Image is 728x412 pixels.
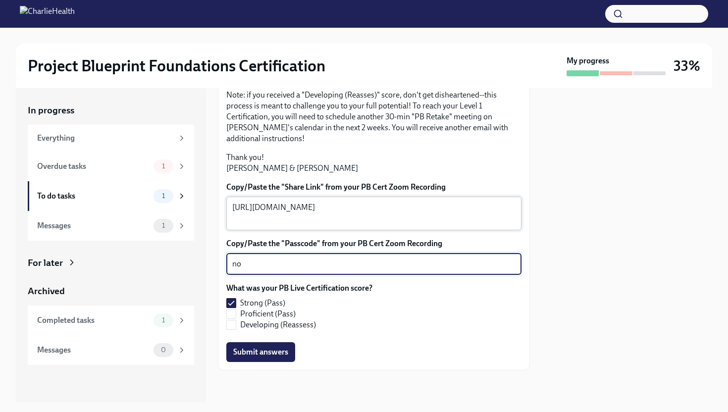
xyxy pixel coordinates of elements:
[240,309,296,319] span: Proficient (Pass)
[155,346,172,354] span: 0
[37,133,173,144] div: Everything
[156,162,171,170] span: 1
[156,316,171,324] span: 1
[240,298,285,309] span: Strong (Pass)
[156,222,171,229] span: 1
[28,257,194,269] a: For later
[232,202,516,225] textarea: [URL][DOMAIN_NAME]
[226,342,295,362] button: Submit answers
[226,238,521,249] label: Copy/Paste the "Passcode" from your PB Cert Zoom Recording
[226,90,521,144] p: Note: if you received a "Developing (Reasses)" score, don't get disheartened--this process is mea...
[28,306,194,335] a: Completed tasks1
[37,220,150,231] div: Messages
[28,257,63,269] div: For later
[567,55,609,66] strong: My progress
[232,258,516,270] textarea: no
[156,192,171,200] span: 1
[28,125,194,152] a: Everything
[226,182,521,193] label: Copy/Paste the "Share Link" from your PB Cert Zoom Recording
[226,283,372,294] label: What was your PB Live Certification score?
[240,319,316,330] span: Developing (Reassess)
[28,211,194,241] a: Messages1
[20,6,75,22] img: CharlieHealth
[28,56,325,76] h2: Project Blueprint Foundations Certification
[233,347,288,357] span: Submit answers
[28,104,194,117] a: In progress
[674,57,700,75] h3: 33%
[28,335,194,365] a: Messages0
[226,152,521,174] p: Thank you! [PERSON_NAME] & [PERSON_NAME]
[37,345,150,356] div: Messages
[37,315,150,326] div: Completed tasks
[28,152,194,181] a: Overdue tasks1
[37,191,150,202] div: To do tasks
[28,181,194,211] a: To do tasks1
[28,285,194,298] a: Archived
[37,161,150,172] div: Overdue tasks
